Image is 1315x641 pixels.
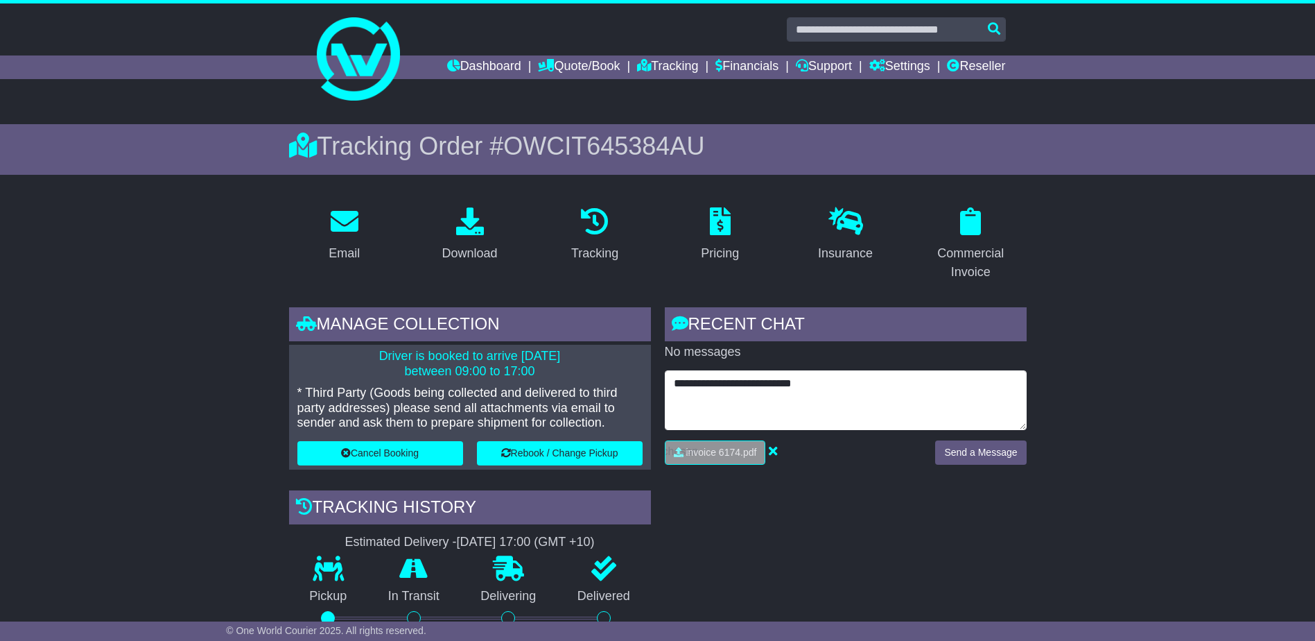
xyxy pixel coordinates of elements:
div: Email [329,244,360,263]
div: Download [442,244,497,263]
button: Cancel Booking [297,441,463,465]
a: Tracking [562,203,627,268]
a: Dashboard [447,55,521,79]
p: No messages [665,345,1027,360]
p: * Third Party (Goods being collected and delivered to third party addresses) please send all atta... [297,386,643,431]
a: Download [433,203,506,268]
div: Manage collection [289,307,651,345]
div: Estimated Delivery - [289,535,651,550]
span: © One World Courier 2025. All rights reserved. [226,625,426,636]
p: Delivered [557,589,651,604]
div: Tracking history [289,490,651,528]
p: In Transit [367,589,460,604]
a: Support [796,55,852,79]
div: Tracking [571,244,618,263]
div: Commercial Invoice [924,244,1018,282]
button: Rebook / Change Pickup [477,441,643,465]
span: OWCIT645384AU [503,132,704,160]
div: Insurance [818,244,873,263]
a: Email [320,203,369,268]
a: Commercial Invoice [915,203,1027,287]
a: Pricing [692,203,748,268]
p: Pickup [289,589,368,604]
a: Reseller [947,55,1005,79]
a: Tracking [637,55,698,79]
a: Insurance [809,203,882,268]
button: Send a Message [935,441,1026,465]
div: Tracking Order # [289,131,1027,161]
a: Financials [715,55,778,79]
p: Driver is booked to arrive [DATE] between 09:00 to 17:00 [297,349,643,379]
a: Quote/Book [538,55,620,79]
p: Delivering [460,589,557,604]
div: Pricing [701,244,739,263]
a: Settings [869,55,930,79]
div: RECENT CHAT [665,307,1027,345]
div: [DATE] 17:00 (GMT +10) [457,535,595,550]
